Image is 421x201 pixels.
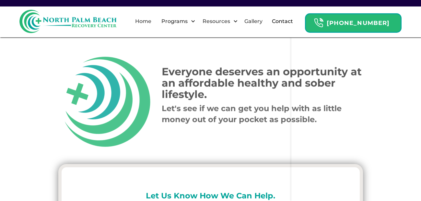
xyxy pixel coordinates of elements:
a: Header Calendar Icons[PHONE_NUMBER] [305,10,402,33]
div: Programs [156,11,197,32]
div: Programs [160,18,189,25]
p: ‍ [162,103,363,125]
h1: Everyone deserves an opportunity at an affordable healthy and sober lifestyle. [162,66,363,100]
div: Resources [197,11,240,32]
img: Header Calendar Icons [314,18,323,28]
a: Home [131,11,155,32]
div: Resources [201,18,232,25]
strong: Let's see if we can get you help with as little money out of your pocket as possible. [162,104,342,124]
a: Gallery [240,11,266,32]
a: Contact [268,11,297,32]
strong: [PHONE_NUMBER] [327,19,390,27]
